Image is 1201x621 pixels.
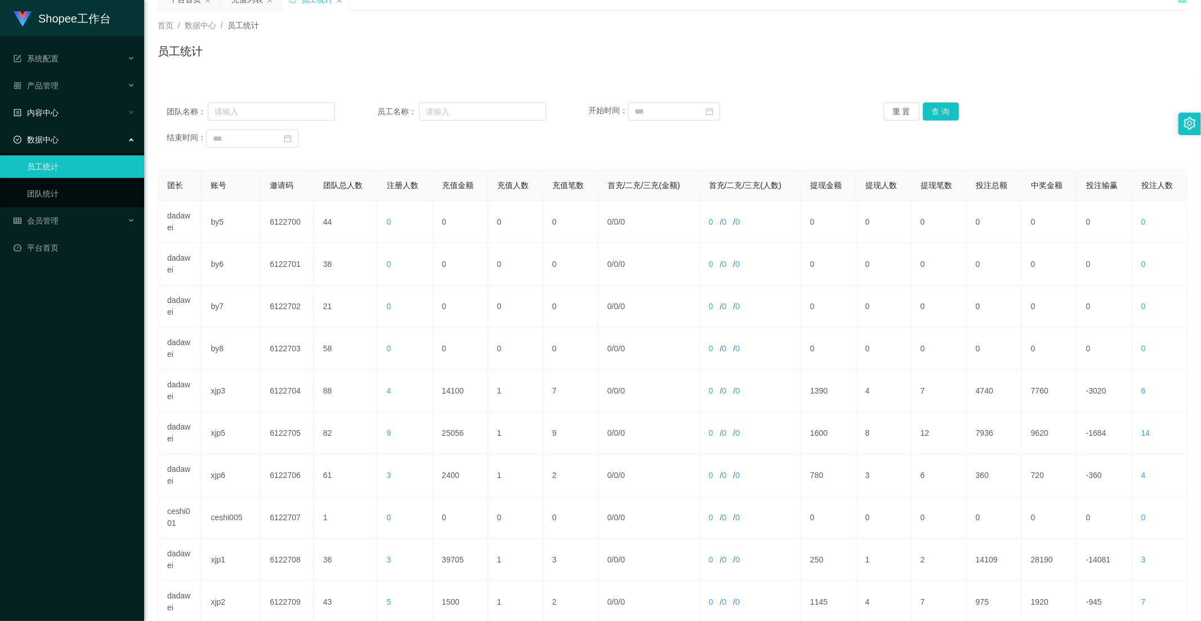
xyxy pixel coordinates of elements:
td: by5 [202,201,261,243]
td: 1390 [801,370,856,412]
td: 0 [1022,243,1077,285]
td: 0 [433,201,488,243]
span: 0 [387,344,391,353]
span: 0 [709,344,713,353]
span: 注册人数 [387,181,418,190]
td: 4740 [967,370,1022,412]
td: 2400 [433,454,488,497]
span: 数据中心 [14,135,59,144]
td: 0 [488,243,543,285]
i: 图标: form [14,55,21,62]
td: 0 [488,497,543,539]
span: 团队总人数 [323,181,363,190]
span: 产品管理 [14,81,59,90]
span: 邀请码 [270,181,293,190]
td: / / [599,412,700,454]
td: 1 [856,539,912,581]
td: / / [700,539,801,581]
td: / / [599,328,700,370]
span: 0 [735,471,740,480]
i: 图标: table [14,217,21,225]
td: 0 [801,285,856,328]
span: 0 [608,217,612,226]
a: 图标: dashboard平台首页 [14,236,135,259]
td: 0 [967,497,1022,539]
td: / / [700,370,801,412]
span: 0 [614,555,618,564]
td: 0 [801,497,856,539]
span: 0 [614,597,618,606]
td: 1 [488,370,543,412]
i: 图标: setting [1184,117,1196,129]
td: 0 [967,328,1022,370]
td: 9 [543,412,599,454]
td: 2 [912,539,967,581]
span: 5 [387,597,391,606]
td: 0 [543,285,599,328]
i: 图标: calendar [706,108,713,115]
span: 3 [387,471,391,480]
td: 6122706 [261,454,314,497]
span: 0 [735,302,740,311]
a: 团队统计 [27,182,135,205]
td: 3 [856,454,912,497]
td: 0 [1077,201,1132,243]
span: 0 [709,217,713,226]
td: 3 [543,539,599,581]
span: 充值人数 [497,181,529,190]
td: / / [599,454,700,497]
td: -14081 [1077,539,1132,581]
span: 3 [1141,555,1146,564]
td: dadawei [158,412,202,454]
td: 0 [488,285,543,328]
span: 首充/二充/三充(金额) [608,181,680,190]
span: 0 [1141,217,1146,226]
span: 0 [722,302,726,311]
td: 36 [314,539,378,581]
span: 0 [735,555,740,564]
span: 团队名称： [167,106,208,118]
span: 0 [387,513,391,522]
td: 6 [912,454,967,497]
td: 58 [314,328,378,370]
span: 3 [387,555,391,564]
td: 1 [488,454,543,497]
span: 0 [709,428,713,437]
span: 0 [722,260,726,269]
span: 系统配置 [14,54,59,63]
span: 内容中心 [14,108,59,117]
td: 0 [912,328,967,370]
td: / / [700,454,801,497]
td: 0 [1077,243,1132,285]
td: 1 [488,412,543,454]
td: 0 [801,243,856,285]
span: 投注输赢 [1086,181,1118,190]
span: 0 [614,513,618,522]
td: 7 [543,370,599,412]
i: 图标: calendar [284,135,292,142]
td: xjp3 [202,370,261,412]
span: 0 [620,555,625,564]
td: ceshi005 [202,497,261,539]
td: / / [599,243,700,285]
input: 请输入 [419,102,546,120]
span: 0 [735,428,740,437]
td: 9620 [1022,412,1077,454]
span: 中奖金额 [1031,181,1062,190]
i: 图标: appstore-o [14,82,21,90]
span: 0 [722,217,726,226]
td: 6122701 [261,243,314,285]
span: 0 [614,260,618,269]
span: 0 [620,597,625,606]
span: 0 [614,386,618,395]
span: 会员管理 [14,216,59,225]
span: 0 [608,260,612,269]
td: / / [700,243,801,285]
td: 0 [912,243,967,285]
td: 1600 [801,412,856,454]
td: / / [599,201,700,243]
img: logo.9652507e.png [14,11,32,27]
td: 0 [433,328,488,370]
span: 6 [1141,386,1146,395]
span: 首页 [158,21,173,30]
